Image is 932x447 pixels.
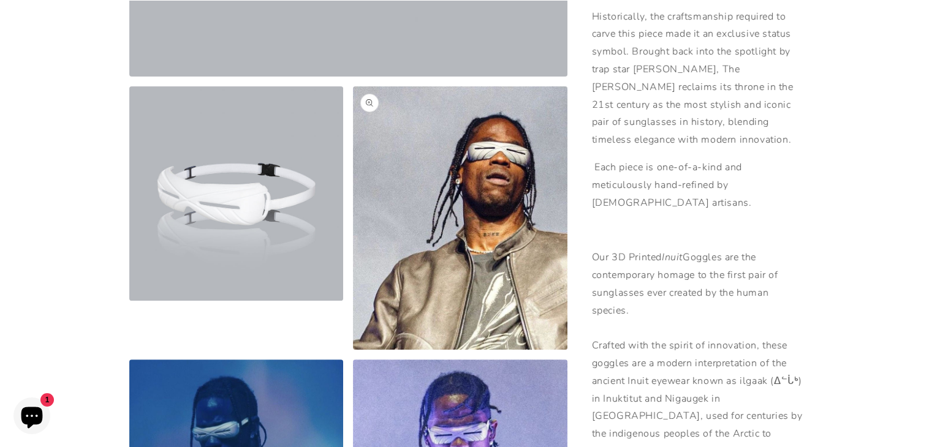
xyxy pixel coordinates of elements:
[592,8,803,149] p: Historically, the craftsmanship required to carve this piece made it an exclusive status symbol. ...
[662,250,683,264] em: Inuit
[592,160,752,209] span: Each piece is one-of-a-kind and meticulously hand-refined by [DEMOGRAPHIC_DATA] artisans.
[10,397,54,437] inbox-online-store-chat: Shopify online store chat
